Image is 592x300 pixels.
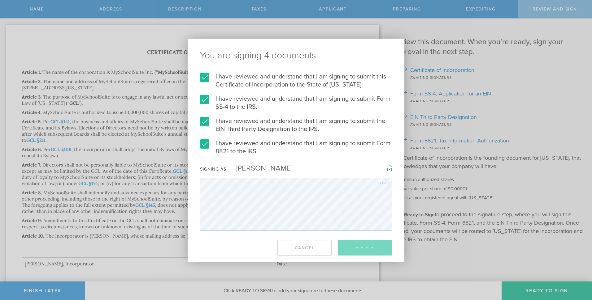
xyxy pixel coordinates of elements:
div: [PERSON_NAME] [226,164,293,173]
label: I have reviewed and understand that I am signing to submit Form SS-4 to the IRS. [200,95,392,111]
label: I have reviewed and understand that I am signing to submit the EIN Third Party Designation to the... [200,117,392,133]
div: Signing as [200,167,226,172]
button: Cancel [277,240,332,256]
label: I have reviewed and understand that I am signing to submit this Certificate of Incorporation to t... [200,73,392,89]
ng-pluralize: You are signing 4 documents. [200,51,392,60]
label: I have reviewed and understand that I am signing to submit Form 8821 to the IRS. [200,139,392,155]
